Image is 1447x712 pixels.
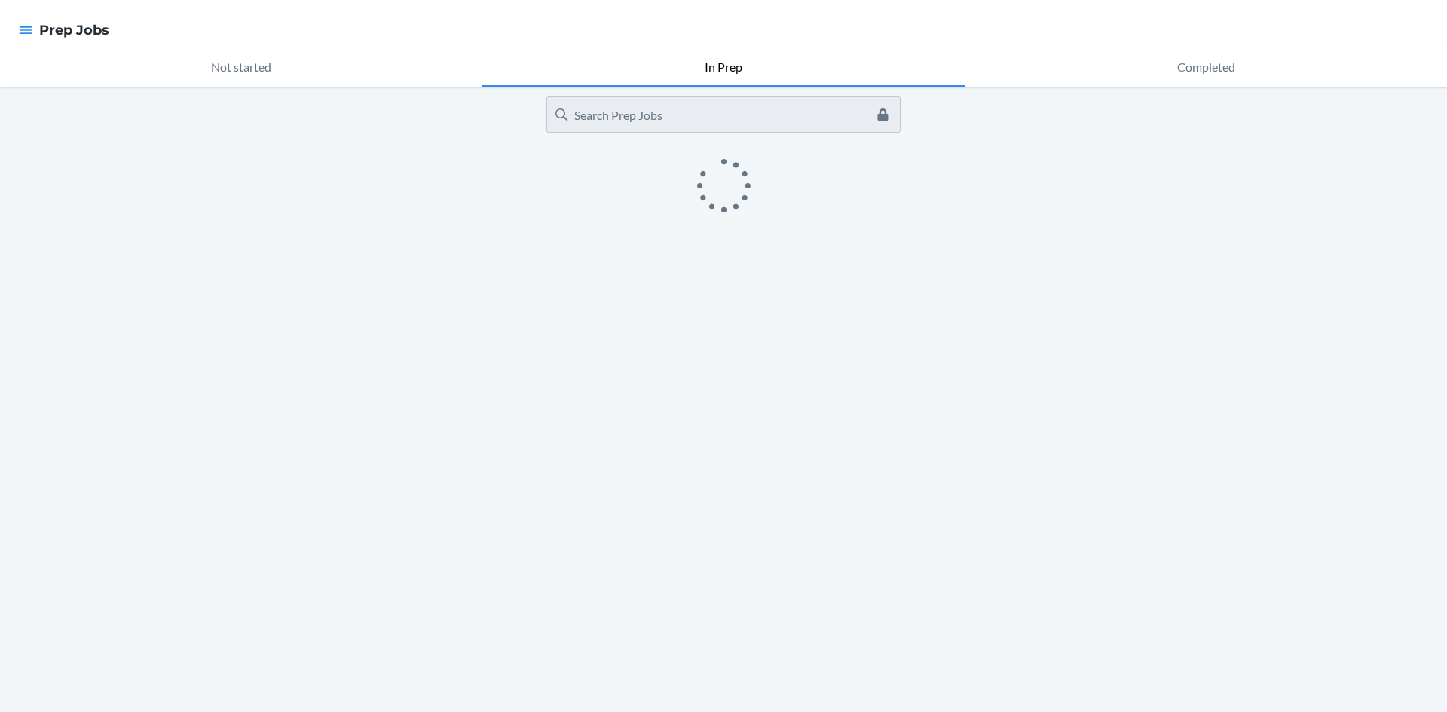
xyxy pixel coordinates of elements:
[211,58,271,76] p: Not started
[705,58,742,76] p: In Prep
[546,96,901,133] input: Search Prep Jobs
[1177,58,1235,76] p: Completed
[39,20,109,40] h4: Prep Jobs
[965,48,1447,87] button: Completed
[482,48,965,87] button: In Prep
